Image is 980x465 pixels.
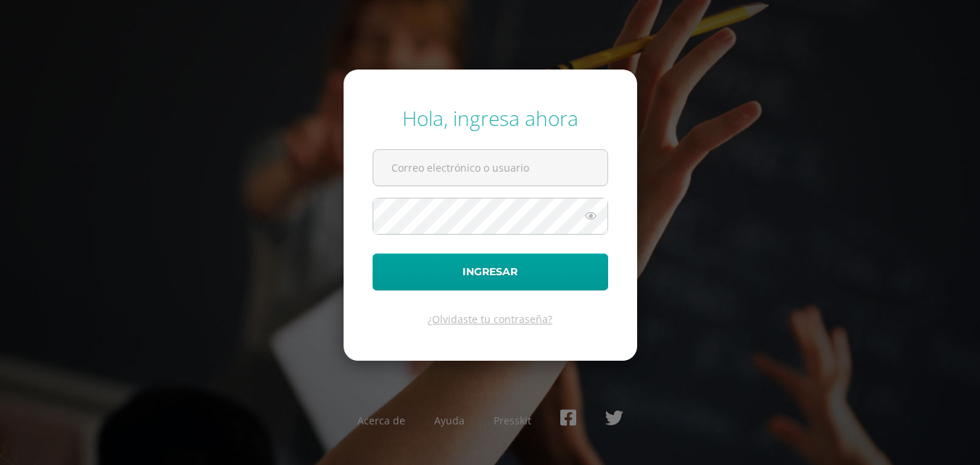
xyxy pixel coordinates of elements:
[428,312,552,326] a: ¿Olvidaste tu contraseña?
[357,414,405,427] a: Acerca de
[434,414,465,427] a: Ayuda
[373,104,608,132] div: Hola, ingresa ahora
[494,414,531,427] a: Presskit
[373,254,608,290] button: Ingresar
[373,150,607,185] input: Correo electrónico o usuario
